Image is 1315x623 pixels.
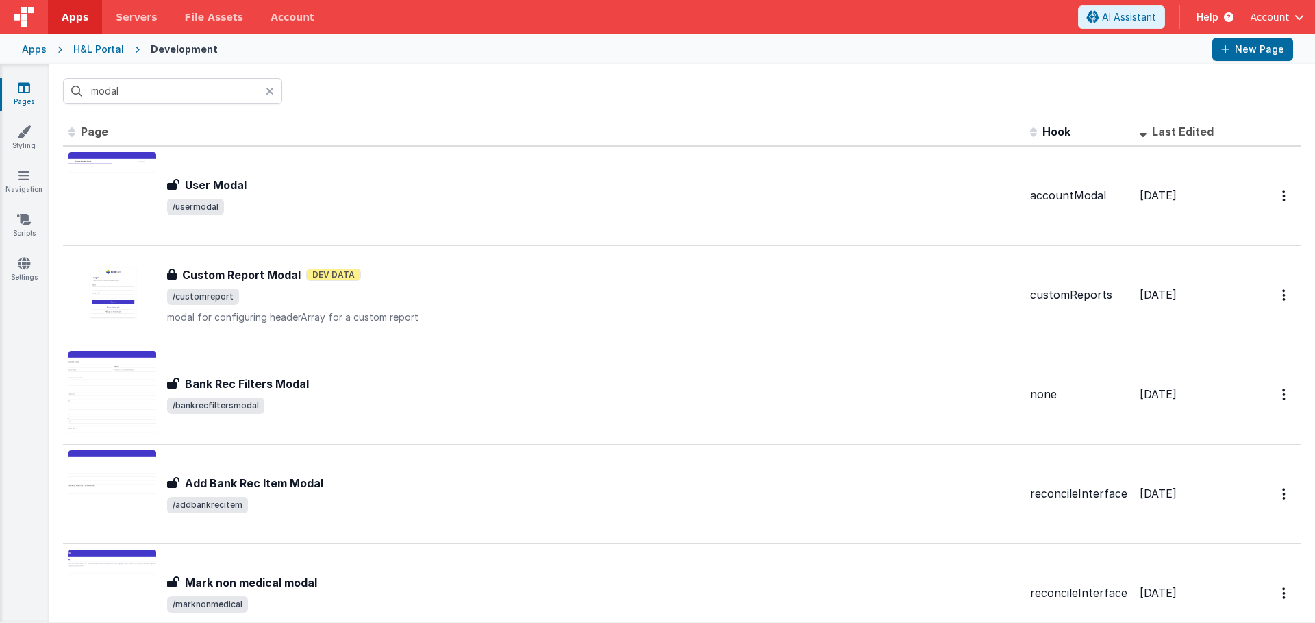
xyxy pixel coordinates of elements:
[185,376,309,392] h3: Bank Rec Filters Modal
[1250,10,1304,24] button: Account
[185,475,323,491] h3: Add Bank Rec Item Modal
[116,10,157,24] span: Servers
[1078,5,1165,29] button: AI Assistant
[1274,182,1296,210] button: Options
[73,42,124,56] div: H&L Portal
[1030,287,1129,303] div: customReports
[1274,480,1296,508] button: Options
[1197,10,1218,24] span: Help
[62,10,88,24] span: Apps
[167,310,1019,324] p: modal for configuring headerArray for a custom report
[182,267,301,283] h3: Custom Report Modal
[1140,487,1177,500] span: [DATE]
[1274,579,1296,607] button: Options
[185,574,317,591] h3: Mark non medical modal
[1030,188,1129,204] div: accountModal
[1140,387,1177,401] span: [DATE]
[1102,10,1156,24] span: AI Assistant
[1140,288,1177,302] span: [DATE]
[167,596,248,613] span: /marknonmedical
[22,42,47,56] div: Apps
[1250,10,1289,24] span: Account
[151,42,218,56] div: Development
[1274,380,1296,408] button: Options
[185,177,247,193] h3: User Modal
[167,199,224,215] span: /usermodal
[306,269,361,281] span: Dev Data
[1030,486,1129,502] div: reconcileInterface
[167,497,248,513] span: /addbankrecitem
[1042,125,1070,138] span: Hook
[1212,38,1293,61] button: New Page
[1030,387,1129,402] div: none
[1152,125,1214,138] span: Last Edited
[81,125,108,138] span: Page
[167,289,239,305] span: /customreport
[167,398,264,414] span: /bankrecfiltersmodal
[185,10,244,24] span: File Assets
[1274,281,1296,309] button: Options
[63,78,282,104] input: Search pages, id's ...
[1030,585,1129,601] div: reconcileInterface
[1140,188,1177,202] span: [DATE]
[1140,586,1177,600] span: [DATE]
